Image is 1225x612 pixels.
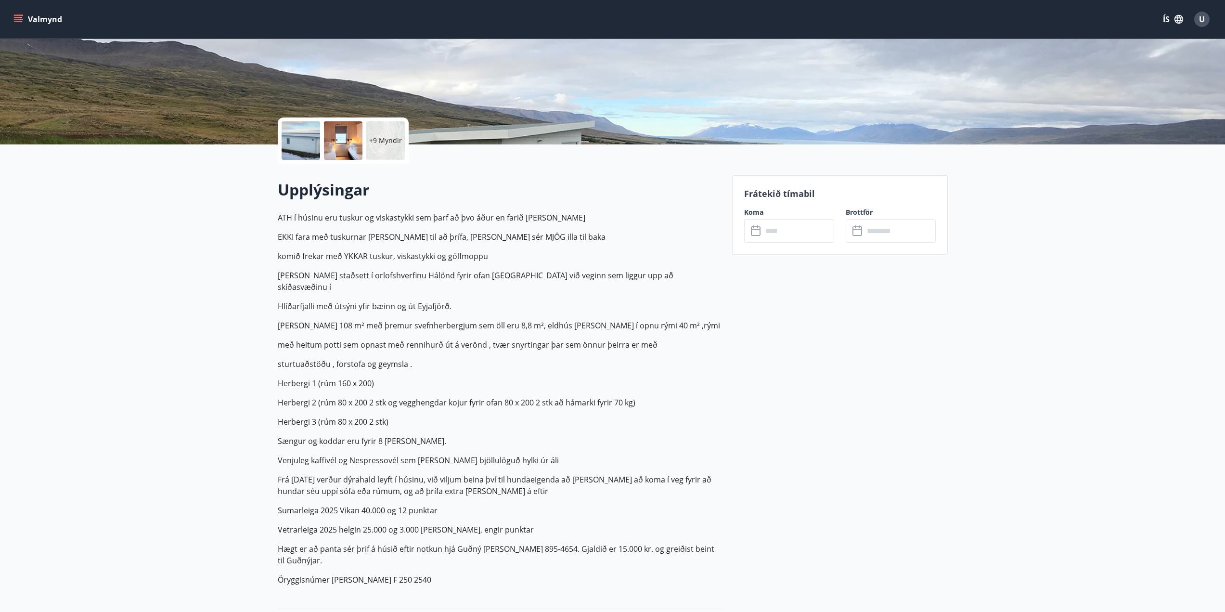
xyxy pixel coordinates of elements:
[278,320,721,331] p: [PERSON_NAME] 108 m² með þremur svefnherbergjum sem öll eru 8,8 m², eldhús [PERSON_NAME] í opnu r...
[278,358,721,370] p: sturtuaðstöðu , forstofa og geymsla .
[278,231,721,243] p: EKKI fara með tuskurnar [PERSON_NAME] til að þrífa, [PERSON_NAME] sér MJÖG illa til baka
[278,339,721,351] p: með heitum potti sem opnast með rennihurð út á verönd , tvær snyrtingar þar sem önnur þeirra er með
[278,574,721,586] p: Öryggisnúmer [PERSON_NAME] F 250 2540
[369,136,402,145] p: +9 Myndir
[1158,11,1188,28] button: ÍS
[278,505,721,516] p: Sumarleiga 2025 Vikan 40.000 og 12 punktar
[278,270,721,293] p: [PERSON_NAME] staðsett í orlofshverfinu Hálönd fyrir ofan [GEOGRAPHIC_DATA] við veginn sem liggur...
[278,300,721,312] p: Hlíðarfjalli með útsýni yfir bæinn og út Eyjafjörð.
[278,474,721,497] p: Frá [DATE] verður dýrahald leyft í húsinu, við viljum beina því til hundaeigenda að [PERSON_NAME]...
[278,435,721,447] p: Sængur og koddar eru fyrir 8 [PERSON_NAME].
[278,524,721,535] p: Vetrarleiga 2025 helgin 25.000 og 3.000 [PERSON_NAME], engir punktar
[278,179,721,200] h2: Upplýsingar
[278,250,721,262] p: komið frekar með YKKAR tuskur, viskastykki og gólfmoppu
[12,11,66,28] button: menu
[1199,14,1205,25] span: U
[278,455,721,466] p: Venjuleg kaffivél og Nespressovél sem [PERSON_NAME] bjöllulöguð hylki úr áli
[278,416,721,428] p: Herbergi 3 (rúm 80 x 200 2 stk)
[1190,8,1213,31] button: U
[744,208,834,217] label: Koma
[278,543,721,566] p: Hægt er að panta sér þrif á húsið eftir notkun hjá Guðný [PERSON_NAME] 895-4654. Gjaldið er 15.00...
[278,378,721,389] p: Herbergi 1 (rúm 160 x 200)
[278,212,721,223] p: ATH í húsinu eru tuskur og viskastykki sem þarf að þvo áður en farið [PERSON_NAME]
[846,208,936,217] label: Brottför
[744,187,936,200] p: Frátekið tímabil
[278,397,721,408] p: Herbergi 2 (rúm 80 x 200 2 stk og vegghengdar kojur fyrir ofan 80 x 200 2 stk að hámarki fyrir 70...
